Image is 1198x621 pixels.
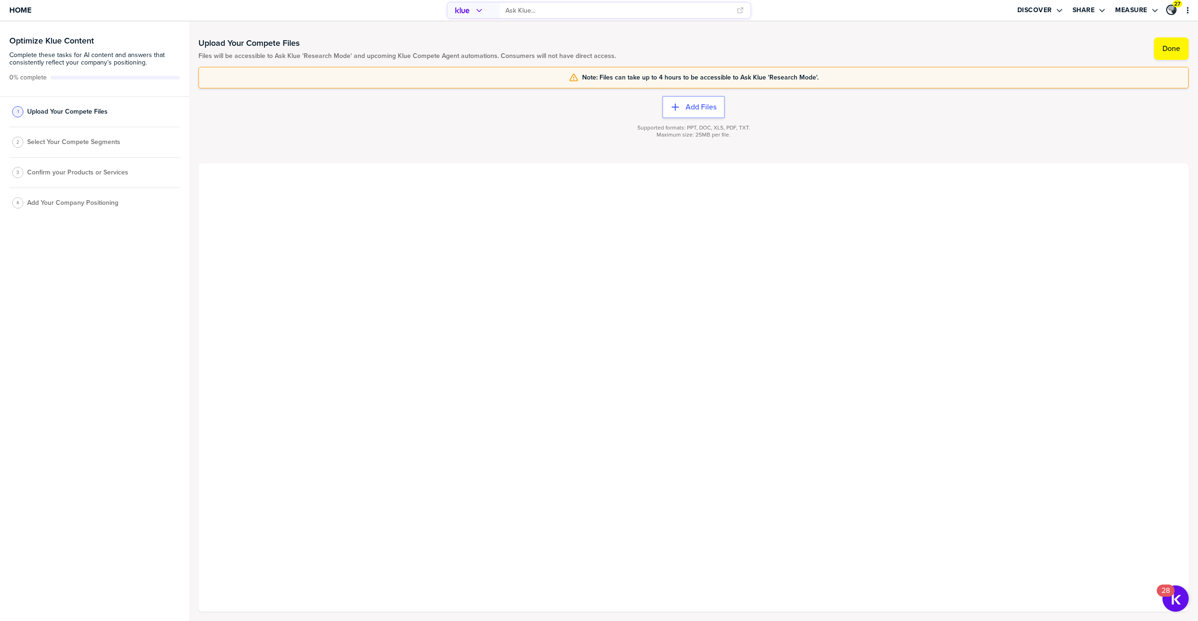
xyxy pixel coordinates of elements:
[1154,37,1189,60] button: Done
[1162,44,1180,53] label: Done
[686,102,716,112] label: Add Files
[16,169,19,176] span: 3
[1115,6,1147,14] label: Measure
[27,169,128,176] span: Confirm your Products or Services
[1017,6,1052,14] label: Discover
[1174,0,1180,7] span: 27
[1165,4,1177,16] a: Edit Profile
[505,3,731,18] input: Ask Klue...
[9,6,31,14] span: Home
[1073,6,1095,14] label: Share
[1167,6,1176,14] img: 80f7c9fa3b1e01c4e88e1d678b39c264-sml.png
[657,131,730,138] span: Maximum size: 25MB per file.
[9,51,180,66] span: Complete these tasks for AI content and answers that consistently reflect your company’s position...
[16,199,19,206] span: 4
[198,37,616,49] h1: Upload Your Compete Files
[27,108,108,116] span: Upload Your Compete Files
[9,74,47,81] span: Active
[1166,5,1176,15] div: Peter Craigen
[27,138,120,146] span: Select Your Compete Segments
[1161,591,1170,603] div: 28
[17,108,19,115] span: 1
[637,124,750,131] span: Supported formats: PPT, DOC, XLS, PDF, TXT.
[9,36,180,45] h3: Optimize Klue Content
[16,138,19,145] span: 2
[662,96,725,118] button: Add Files
[198,52,616,60] span: Files will be accessible to Ask Klue 'Research Mode' and upcoming Klue Compete Agent automations....
[27,199,118,207] span: Add Your Company Positioning
[582,74,818,81] span: Note: Files can take up to 4 hours to be accessible to Ask Klue 'Research Mode'.
[1162,585,1189,612] button: Open Resource Center, 28 new notifications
